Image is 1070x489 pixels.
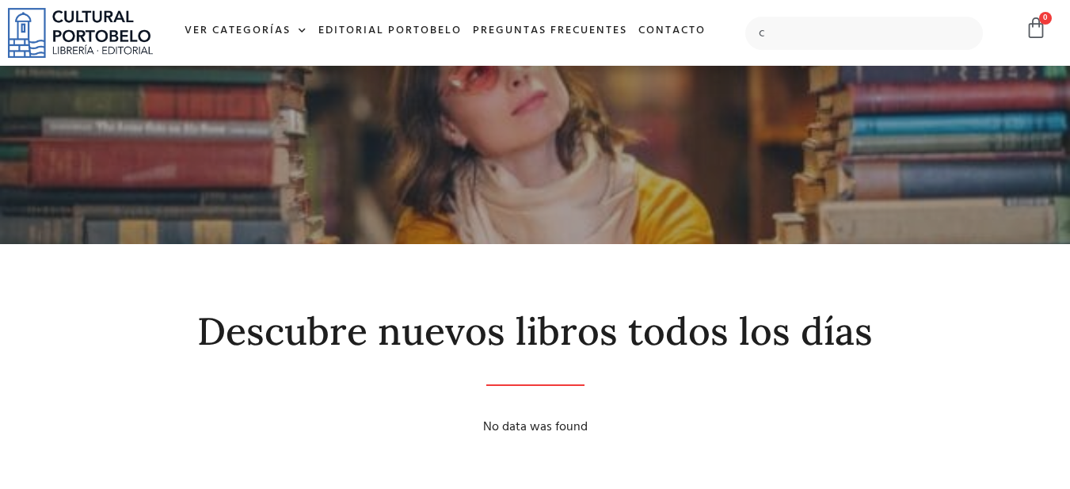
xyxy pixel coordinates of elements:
input: Búsqueda [745,17,984,50]
a: Ver Categorías [179,14,313,48]
a: Editorial Portobelo [313,14,467,48]
span: 0 [1039,12,1052,25]
a: Contacto [633,14,711,48]
a: 0 [1025,17,1047,40]
div: No data was found [44,418,1026,437]
a: Preguntas frecuentes [467,14,633,48]
h2: Descubre nuevos libros todos los días [44,311,1026,353]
